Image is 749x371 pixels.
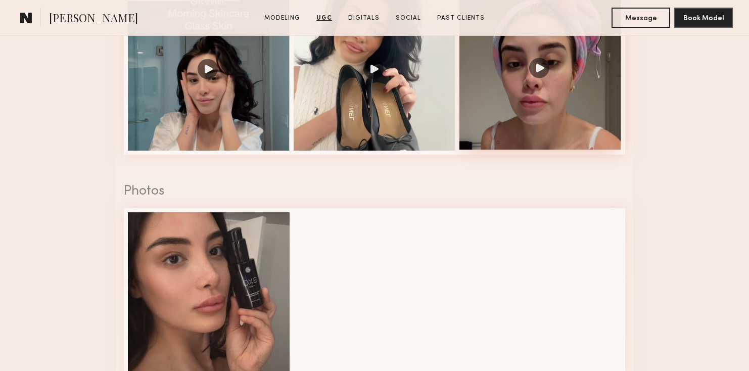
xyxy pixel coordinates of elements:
[392,14,425,23] a: Social
[674,8,733,28] button: Book Model
[674,13,733,22] a: Book Model
[344,14,384,23] a: Digitals
[433,14,489,23] a: Past Clients
[612,8,670,28] button: Message
[260,14,304,23] a: Modeling
[124,185,625,198] div: Photos
[312,14,336,23] a: UGC
[49,10,138,28] span: [PERSON_NAME]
